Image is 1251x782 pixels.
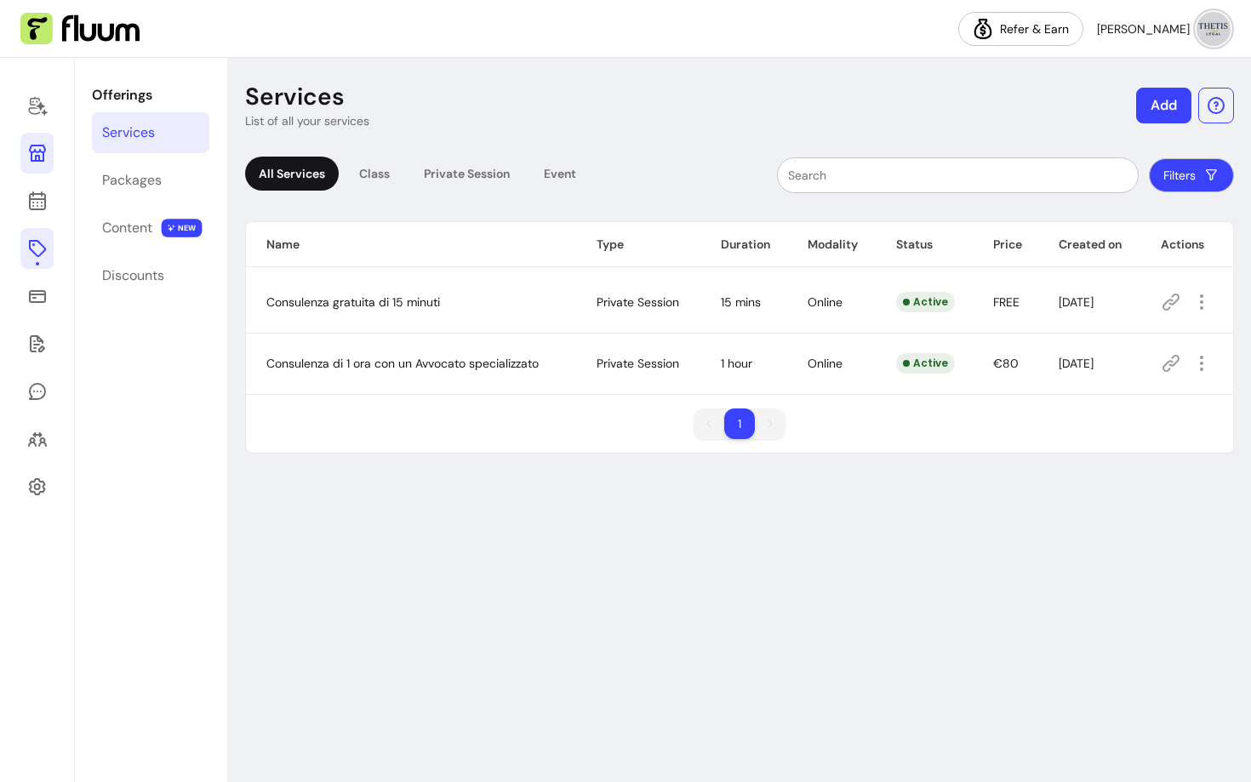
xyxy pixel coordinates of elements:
div: Discounts [102,265,164,286]
a: Storefront [20,133,54,174]
p: Offerings [92,85,209,106]
span: [PERSON_NAME] [1097,20,1190,37]
div: Packages [102,170,162,191]
p: Services [245,82,345,112]
button: avatar[PERSON_NAME] [1097,12,1231,46]
button: Add [1136,88,1191,123]
th: Name [246,222,576,267]
nav: pagination navigation [685,400,794,448]
div: Content [102,218,152,238]
p: List of all your services [245,112,369,129]
span: [DATE] [1059,294,1094,310]
div: Services [102,123,155,143]
a: Packages [92,160,209,201]
span: Private Session [597,294,679,310]
div: Active [896,292,955,312]
a: Home [20,85,54,126]
span: Consulenza di 1 ora con un Avvocato specializzato [266,356,539,371]
a: Refer & Earn [958,12,1083,46]
img: avatar [1197,12,1231,46]
th: Type [576,222,700,267]
div: Private Session [410,157,523,191]
th: Created on [1038,222,1140,267]
span: Online [808,356,843,371]
a: Content NEW [92,208,209,248]
a: Forms [20,323,54,364]
span: [DATE] [1059,356,1094,371]
a: Sales [20,276,54,317]
th: Actions [1140,222,1233,267]
th: Price [973,222,1037,267]
div: Class [346,157,403,191]
div: Event [530,157,590,191]
img: Fluum Logo [20,13,140,45]
span: Online [808,294,843,310]
a: Offerings [20,228,54,269]
input: Search [788,167,1128,184]
a: Settings [20,466,54,507]
span: NEW [162,219,203,237]
span: Private Session [597,356,679,371]
a: My Messages [20,371,54,412]
th: Status [876,222,974,267]
div: All Services [245,157,339,191]
span: Consulenza gratuita di 15 minuti [266,294,440,310]
span: FREE [993,294,1020,310]
th: Duration [700,222,788,267]
a: Discounts [92,255,209,296]
a: Services [92,112,209,153]
span: 15 mins [721,294,761,310]
div: Active [896,353,955,374]
a: Clients [20,419,54,459]
button: Filters [1149,158,1234,192]
span: 1 hour [721,356,752,371]
th: Modality [787,222,876,267]
li: pagination item 1 active [724,408,755,439]
span: €80 [993,356,1019,371]
a: Calendar [20,180,54,221]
